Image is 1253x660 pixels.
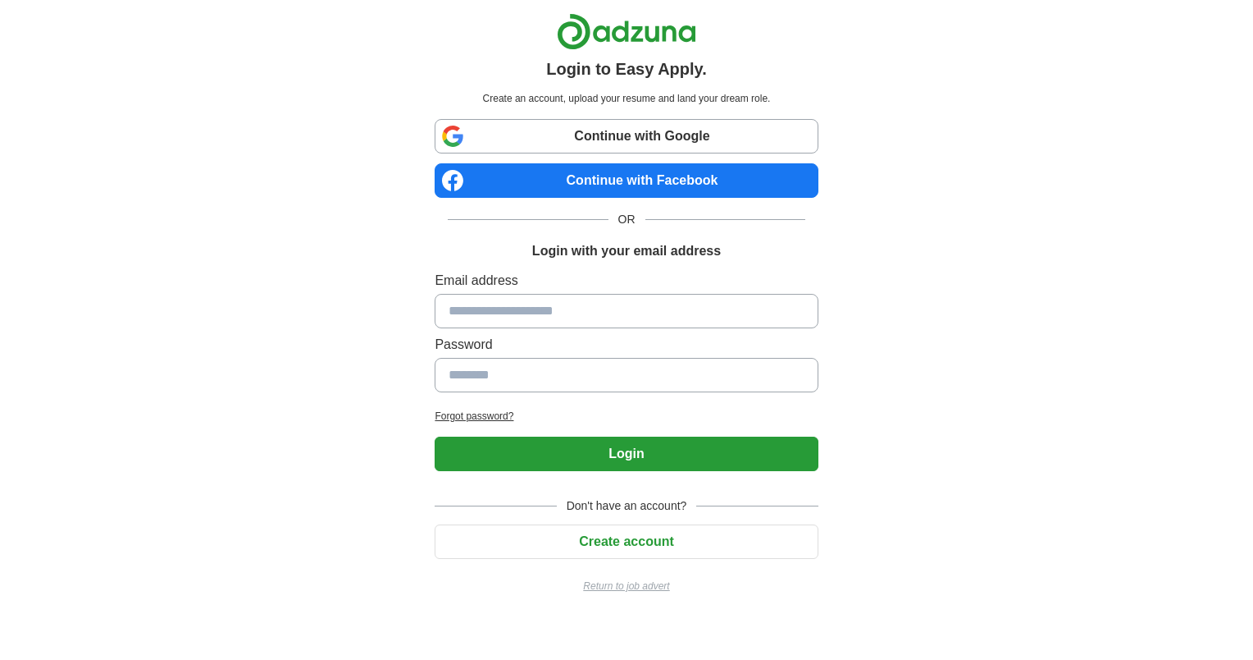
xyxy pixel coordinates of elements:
label: Email address [435,271,818,291]
a: Continue with Facebook [435,163,818,198]
a: Create account [435,534,818,548]
button: Login [435,437,818,471]
a: Return to job advert [435,579,818,594]
button: Create account [435,525,818,559]
a: Forgot password? [435,409,818,424]
h1: Login with your email address [532,241,721,261]
h1: Login to Easy Apply. [546,57,707,81]
img: Adzuna logo [557,13,696,50]
span: OR [608,211,645,228]
span: Don't have an account? [557,497,697,515]
a: Continue with Google [435,119,818,154]
label: Password [435,335,818,355]
p: Create an account, upload your resume and land your dream role. [438,91,814,106]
